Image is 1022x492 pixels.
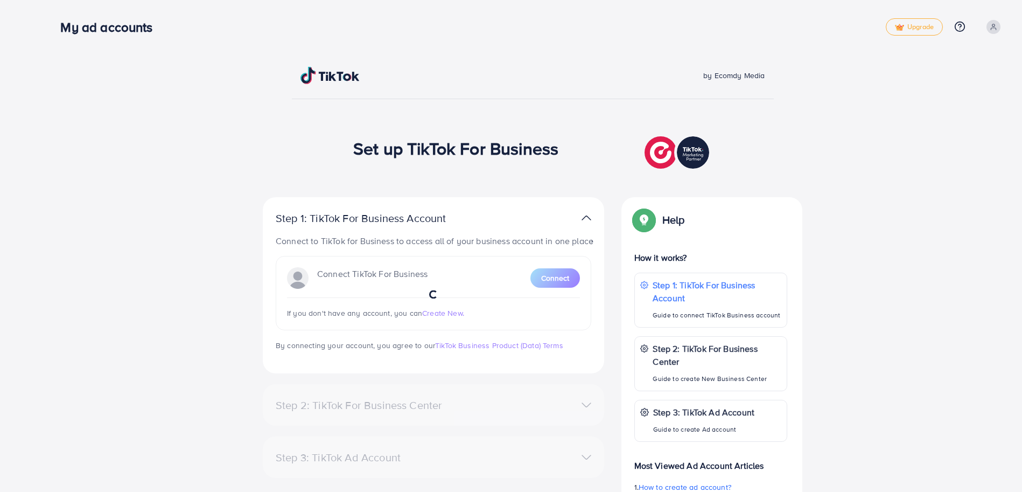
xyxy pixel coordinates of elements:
p: Guide to create New Business Center [653,372,781,385]
img: tick [895,24,904,31]
p: Help [662,213,685,226]
img: TikTok partner [582,210,591,226]
img: TikTok [300,67,360,84]
p: Step 1: TikTok For Business Account [276,212,480,225]
h3: My ad accounts [60,19,161,35]
h1: Set up TikTok For Business [353,138,558,158]
span: Upgrade [895,23,934,31]
img: Popup guide [634,210,654,230]
a: tickUpgrade [886,18,943,36]
p: Step 2: TikTok For Business Center [653,342,781,368]
p: How it works? [634,251,787,264]
span: by Ecomdy Media [703,70,765,81]
p: Most Viewed Ad Account Articles [634,451,787,472]
img: TikTok partner [645,134,712,171]
p: Step 3: TikTok Ad Account [653,406,754,419]
p: Guide to connect TikTok Business account [653,309,781,322]
p: Guide to create Ad account [653,423,754,436]
p: Step 1: TikTok For Business Account [653,279,781,304]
